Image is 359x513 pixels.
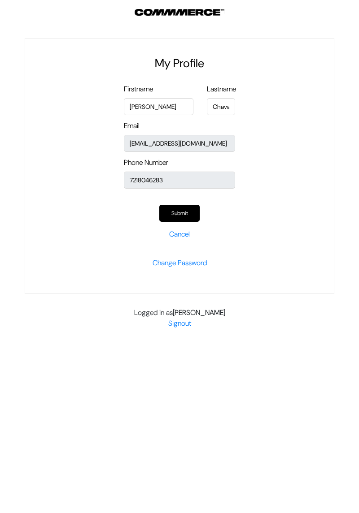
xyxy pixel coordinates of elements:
[124,121,140,131] label: Email
[124,135,235,152] input: Email
[124,84,153,95] label: Firstname
[135,9,224,16] img: Outdocart
[173,308,225,317] b: [PERSON_NAME]
[159,205,200,222] button: Submit
[207,98,235,115] input: First Name
[168,319,191,328] a: Signout
[207,84,236,95] label: Lastname
[124,98,193,115] input: First Name
[153,258,207,267] a: Change Password
[124,157,168,168] label: Phone Number
[124,172,235,189] input: Phone Number
[124,56,235,70] h2: My Profile
[169,229,190,239] a: Cancel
